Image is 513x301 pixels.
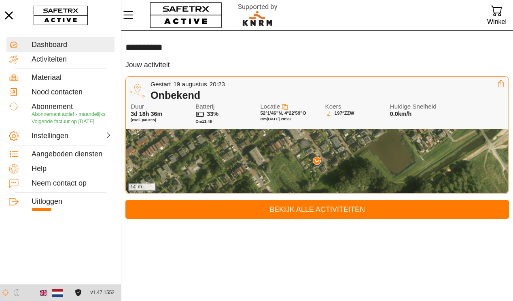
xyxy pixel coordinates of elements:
[32,197,112,206] div: Uitloggen
[210,81,225,88] span: 20:23
[131,117,182,122] span: (excl. pauzes)
[2,289,9,296] img: ModeLight.svg
[125,60,170,70] h5: Jouw activiteit
[40,289,47,297] img: en.svg
[32,164,112,173] div: Help
[195,119,212,124] span: Om 13:48
[335,111,344,117] span: 197°
[32,132,70,141] div: Instellingen
[390,103,442,110] span: Huidige Snelheid
[32,102,112,111] div: Abonnement
[73,289,84,296] a: Licentieovereenkomst
[32,55,112,64] div: Activiteiten
[91,288,114,297] span: v1.47.1552
[128,81,146,100] img: TRIP.svg
[195,103,247,110] span: Batterij
[131,111,162,117] span: 3d 18h 36m
[121,6,142,23] button: Menu
[260,117,290,121] span: Om [DATE] 20:23
[260,103,280,110] span: Locatie
[9,73,19,82] img: Equipment.svg
[86,286,119,299] button: v1.47.1552
[9,54,19,64] img: Activities.svg
[151,89,497,101] div: Onbekend
[125,200,509,219] a: Bekijk alle activiteiten
[32,111,106,117] span: Abonnement actief - maandelijks
[32,150,112,159] div: Aangeboden diensten
[37,286,51,300] button: Engels
[229,2,287,28] img: RescueLogo.svg
[487,16,507,27] div: Winkel
[173,81,207,88] span: 19 augustus
[151,81,171,88] span: Gestart
[207,111,218,117] span: 33%
[9,164,19,174] img: Help.svg
[325,103,377,110] span: Koers
[344,111,354,117] span: ZZW
[390,111,442,117] span: 0.0km/h
[260,111,306,115] span: 52°1'46"N, 4°22'59"O
[32,179,112,188] div: Neem contact op
[9,179,19,188] img: ContactUs.svg
[128,184,156,191] div: 50 m
[32,73,112,82] div: Materiaal
[131,103,182,110] span: Duur
[51,286,64,300] button: Nederlands
[32,88,112,97] div: Nood contacten
[32,41,112,49] div: Dashboard
[132,203,502,216] span: Bekijk alle activiteiten
[13,289,20,296] img: ModeDark.svg
[9,102,19,111] img: Subscription.svg
[32,119,94,124] span: Volgende factuur op [DATE]
[52,287,63,298] img: nl.svg
[313,157,320,164] img: PathDirectionCurrent.svg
